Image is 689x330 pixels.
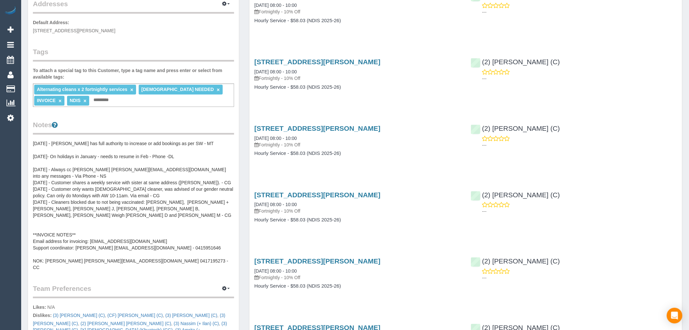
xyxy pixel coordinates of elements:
[667,308,682,323] div: Open Intercom Messenger
[471,257,560,265] a: (2) [PERSON_NAME] (C)
[33,28,116,33] span: [STREET_ADDRESS][PERSON_NAME]
[47,305,55,310] span: N/A
[482,75,677,82] p: ---
[471,191,560,199] a: (2) [PERSON_NAME] (C)
[254,268,297,274] a: [DATE] 08:00 - 10:00
[254,191,380,199] a: [STREET_ADDRESS][PERSON_NAME]
[254,217,461,223] h4: Hourly Service - $58.03 (NDIS 2025-26)
[107,313,163,318] a: (CF) [PERSON_NAME] (C)
[254,75,461,82] p: Fortnightly - 10% Off
[80,321,171,326] a: (2) [PERSON_NAME] [PERSON_NAME] (C)
[254,125,380,132] a: [STREET_ADDRESS][PERSON_NAME]
[130,87,133,93] a: ×
[254,142,461,148] p: Fortnightly - 10% Off
[33,312,52,319] label: Dislikes:
[254,3,297,8] a: [DATE] 08:00 - 10:00
[482,9,677,15] p: ---
[254,202,297,207] a: [DATE] 08:00 - 10:00
[174,321,219,326] a: (3) Nassim (+ Ilan) (C)
[254,151,461,156] h4: Hourly Service - $58.03 (NDIS 2025-26)
[37,87,127,92] span: Alternating cleans x 2 fortnightly services
[33,47,234,62] legend: Tags
[254,274,461,281] p: Fortnightly - 10% Off
[254,283,461,289] h4: Hourly Service - $58.03 (NDIS 2025-26)
[254,208,461,214] p: Fortnightly - 10% Off
[83,98,86,104] a: ×
[33,313,225,326] span: ,
[33,67,234,80] label: To attach a special tag to this Customer, type a tag name and press enter or select from availabl...
[33,19,69,26] label: Default Address:
[217,87,220,93] a: ×
[79,321,172,326] span: ,
[70,98,80,103] span: NDIS
[173,321,220,326] span: ,
[33,140,234,271] pre: [DATE] - [PERSON_NAME] has full authority to increase or add bookings as per SW - MT [DATE]- On h...
[53,313,105,318] a: (3) [PERSON_NAME] (C)
[471,58,560,66] a: (2) [PERSON_NAME] (C)
[33,284,234,298] legend: Team Preferences
[4,7,17,16] img: Automaid Logo
[141,87,214,92] span: [DEMOGRAPHIC_DATA] NEEDED
[482,142,677,148] p: ---
[254,257,380,265] a: [STREET_ADDRESS][PERSON_NAME]
[33,120,234,135] legend: Notes
[254,18,461,23] h4: Hourly Service - $58.03 (NDIS 2025-26)
[254,58,380,66] a: [STREET_ADDRESS][PERSON_NAME]
[254,8,461,15] p: Fortnightly - 10% Off
[165,313,217,318] a: (3) [PERSON_NAME] (C)
[254,136,297,141] a: [DATE] 08:00 - 10:00
[254,69,297,74] a: [DATE] 08:00 - 10:00
[33,304,46,310] label: Likes:
[164,313,218,318] span: ,
[471,125,560,132] a: (2) [PERSON_NAME] (C)
[482,275,677,281] p: ---
[106,313,164,318] span: ,
[482,208,677,215] p: ---
[37,98,56,103] span: INVOICE
[254,84,461,90] h4: Hourly Service - $58.03 (NDIS 2025-26)
[53,313,106,318] span: ,
[59,98,62,104] a: ×
[33,313,225,326] a: (3) [PERSON_NAME] (C)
